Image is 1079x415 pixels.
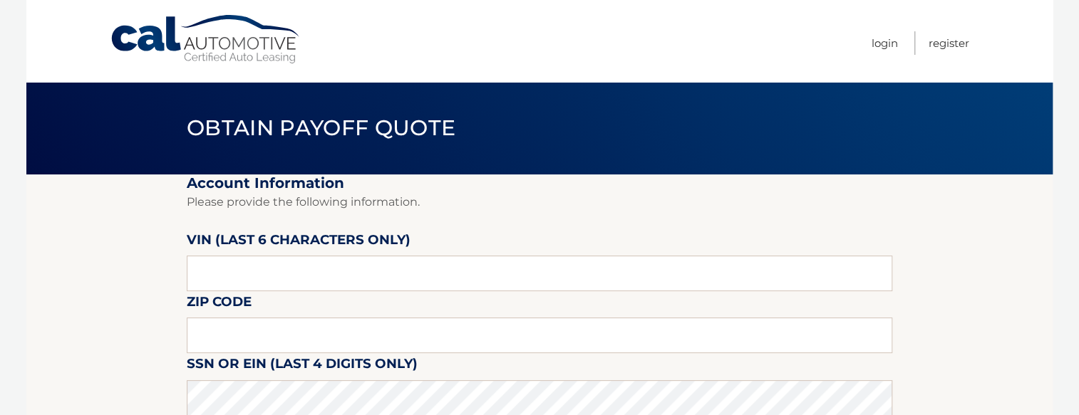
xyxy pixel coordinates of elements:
h2: Account Information [187,174,892,192]
label: VIN (last 6 characters only) [187,229,411,256]
a: Login [872,31,898,55]
span: Obtain Payoff Quote [187,115,455,141]
a: Cal Automotive [110,14,302,65]
label: Zip Code [187,291,252,317]
a: Register [929,31,969,55]
label: SSN or EIN (last 4 digits only) [187,353,418,379]
p: Please provide the following information. [187,192,892,212]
